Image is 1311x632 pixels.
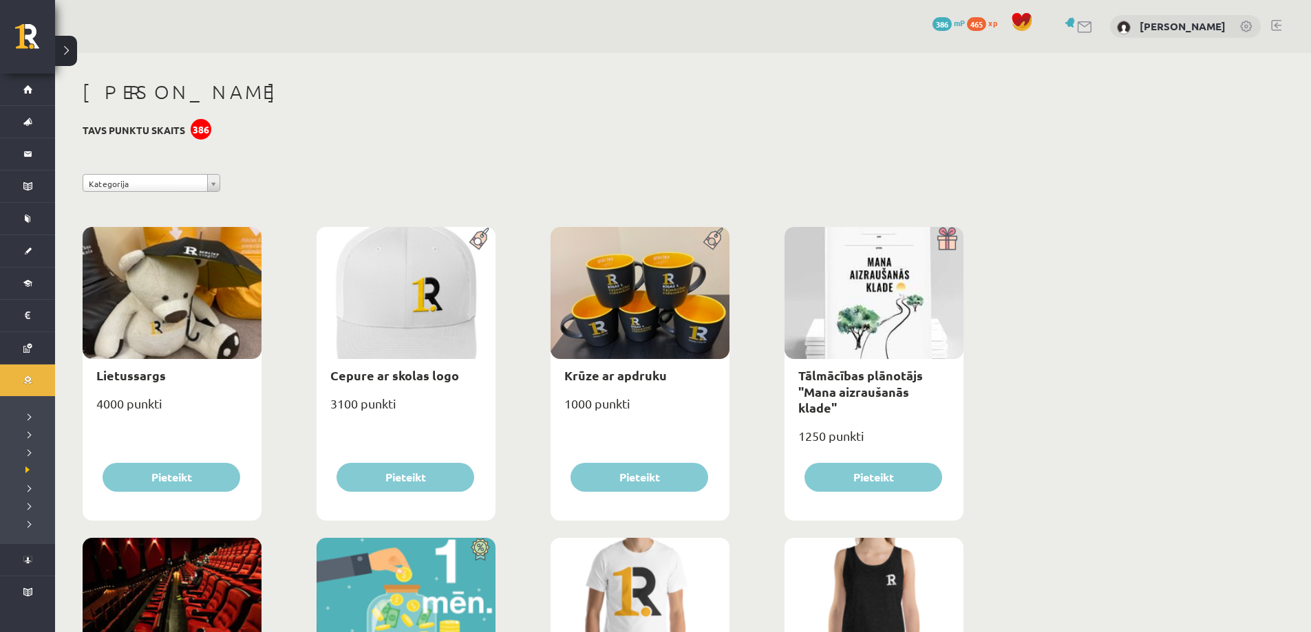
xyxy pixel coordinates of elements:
a: Cepure ar skolas logo [330,367,459,383]
a: Rīgas 1. Tālmācības vidusskola [15,24,55,58]
div: 386 [191,119,211,140]
div: 1250 punkti [785,424,963,459]
span: xp [988,17,997,28]
img: Populāra prece [699,227,729,250]
div: 3100 punkti [317,392,495,426]
img: Atlaide [465,538,495,561]
button: Pieteikt [103,463,240,492]
button: Pieteikt [571,463,708,492]
span: Kategorija [89,175,202,193]
a: Kategorija [83,174,220,192]
a: 465 xp [967,17,1004,28]
a: Lietussargs [96,367,166,383]
img: Emīls Miķelsons [1117,21,1131,34]
a: [PERSON_NAME] [1140,19,1226,33]
img: Dāvana ar pārsteigumu [932,227,963,250]
h1: [PERSON_NAME] [83,80,963,104]
span: 386 [932,17,952,31]
div: 1000 punkti [551,392,729,426]
button: Pieteikt [804,463,942,492]
a: 386 mP [932,17,965,28]
img: Populāra prece [465,227,495,250]
span: 465 [967,17,986,31]
a: Krūze ar apdruku [564,367,667,383]
a: Tālmācības plānotājs "Mana aizraušanās klade" [798,367,923,415]
h3: Tavs punktu skaits [83,124,185,136]
div: 4000 punkti [83,392,262,426]
span: mP [954,17,965,28]
button: Pieteikt [337,463,474,492]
